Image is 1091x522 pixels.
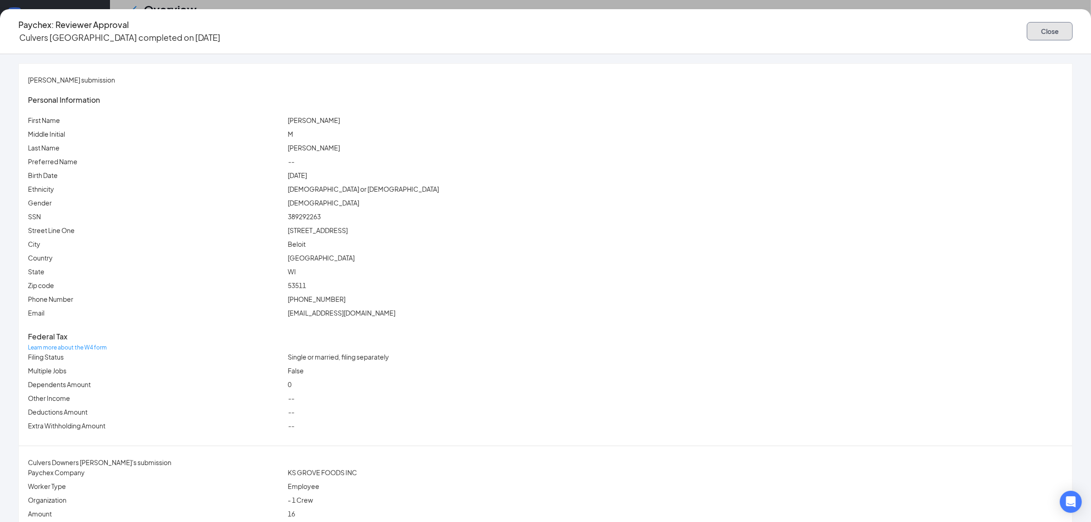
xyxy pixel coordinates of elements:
p: State [28,267,284,277]
p: Email [28,308,284,318]
span: - 1 Crew [288,496,313,504]
p: Deductions Amount [28,407,284,417]
p: Phone Number [28,294,284,304]
p: Worker Type [28,481,284,491]
span: 16 [288,510,295,518]
p: SSN [28,211,284,222]
span: False [288,367,304,375]
h4: Paychex: Reviewer Approval [18,18,129,31]
span: Federal Tax [28,332,67,341]
span: [DEMOGRAPHIC_DATA] [288,199,359,207]
span: Employee [288,482,319,490]
p: Multiple Jobs [28,366,284,376]
span: KS GROVE FOODS INC [288,468,357,477]
span: [PERSON_NAME] submission [28,76,115,84]
p: Street Line One [28,225,284,235]
p: Dependents Amount [28,379,284,389]
p: First Name [28,115,284,125]
span: [GEOGRAPHIC_DATA] [288,254,355,262]
span: [PERSON_NAME] [288,116,340,124]
p: Other Income [28,393,284,403]
a: Learn more about the W4 form [28,343,107,351]
span: 53511 [288,281,306,289]
span: [DEMOGRAPHIC_DATA] or [DEMOGRAPHIC_DATA] [288,185,439,193]
span: [PERSON_NAME] [288,144,340,152]
span: WI [288,267,296,276]
p: City [28,239,284,249]
p: Culvers [GEOGRAPHIC_DATA] completed on [DATE] [19,31,220,44]
div: Open Intercom Messenger [1060,491,1082,513]
span: Learn more about the W4 form [28,344,107,351]
span: [STREET_ADDRESS] [288,226,348,234]
span: 389292263 [288,212,321,221]
span: [PHONE_NUMBER] [288,295,345,303]
span: M [288,130,293,138]
p: Country [28,253,284,263]
span: Single or married, filing separately [288,353,389,361]
p: Ethnicity [28,184,284,194]
p: Organization [28,495,284,505]
p: Amount [28,509,284,519]
span: -- [288,422,294,430]
p: Birth Date [28,170,284,180]
p: Zip code [28,280,284,290]
span: -- [288,157,294,166]
span: 0 [288,380,291,389]
p: Last Name [28,143,284,153]
p: Extra Withholding Amount [28,421,284,431]
span: [DATE] [288,171,307,179]
span: Beloit [288,240,306,248]
p: Paychex Company [28,467,284,478]
span: -- [288,408,294,416]
span: Culvers Downers [PERSON_NAME]'s submission [28,458,171,466]
p: Filing Status [28,352,284,362]
span: [EMAIL_ADDRESS][DOMAIN_NAME] [288,309,395,317]
button: Close [1027,22,1073,40]
span: -- [288,394,294,402]
p: Preferred Name [28,156,284,167]
p: Middle Initial [28,129,284,139]
p: Gender [28,198,284,208]
span: Personal Information [28,95,100,105]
